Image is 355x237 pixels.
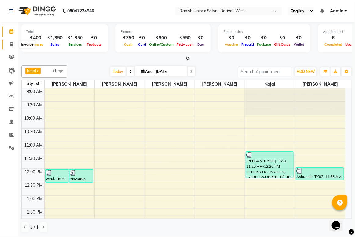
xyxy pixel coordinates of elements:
span: [PERSON_NAME] [195,80,245,88]
span: Wallet [292,42,306,47]
iframe: chat widget [329,213,349,231]
div: ₹1,350 [65,34,85,41]
div: Viswarup [PERSON_NAME], TK03, 12:00 PM-12:30 PM, HAIR CUT (MEN) BY STYLIST [69,170,93,182]
div: ₹600 [148,34,175,41]
span: Today [110,67,126,76]
div: ₹0 [240,34,255,41]
span: kajal [245,80,295,88]
div: ₹550 [175,34,195,41]
span: Gift Cards [273,42,292,47]
div: ₹0 [85,34,103,41]
div: 1:00 PM [26,196,44,202]
span: kajal [27,68,36,73]
div: Varul, TK04, 12:00 PM-12:30 PM, HAIR CUT (MEN) BY STYLIST [46,170,69,182]
input: 2025-09-03 [154,67,185,76]
div: 10:30 AM [23,129,44,135]
div: 12:30 PM [24,182,44,189]
span: Package [255,42,273,47]
div: ₹750 [120,34,137,41]
span: Petty cash [175,42,195,47]
span: Sales [49,42,61,47]
div: Invoice [19,41,35,48]
span: Admin [330,8,343,14]
span: Due [196,42,205,47]
div: ₹0 [255,34,273,41]
div: 12:00 PM [24,169,44,175]
div: ₹400 [26,34,45,41]
span: Completed [323,42,344,47]
div: 1:30 PM [26,209,44,215]
span: Services [67,42,83,47]
div: ₹0 [292,34,306,41]
div: 6 [323,34,344,41]
div: 11:30 AM [23,155,44,162]
img: logo [16,2,57,19]
div: ₹0 [137,34,148,41]
span: Products [85,42,103,47]
span: Cash [123,42,134,47]
div: [PERSON_NAME], TK01, 11:20 AM-12:20 PM, THREADING (WOMEN) EYEBROW/UPPERLIP/FOREHEAD/CHIN/JAW LINE... [246,152,293,178]
span: ADD NEW [297,69,315,74]
span: Online/Custom [148,42,175,47]
div: Total [26,29,103,34]
div: ₹0 [195,34,206,41]
span: [PERSON_NAME] [45,80,94,88]
span: [PERSON_NAME] [145,80,195,88]
span: Prepaid [240,42,255,47]
div: Ashutush, TK02, 11:55 AM-12:25 PM, HAIR CUT (MEN) BY STYLIST [296,168,344,180]
div: 11:00 AM [23,142,44,148]
span: [PERSON_NAME] [295,80,345,88]
div: Finance [120,29,206,34]
span: Voucher [223,42,240,47]
div: 10:00 AM [23,115,44,122]
span: Wed [140,69,154,74]
div: Redemption [223,29,306,34]
div: ₹1,350 [45,34,65,41]
div: Stylist [22,80,44,87]
span: [PERSON_NAME] [95,80,145,88]
span: 1 / 1 [30,224,38,231]
div: ₹0 [273,34,292,41]
div: 9:00 AM [26,88,44,95]
div: ₹0 [223,34,240,41]
span: Card [137,42,148,47]
a: x [36,68,39,73]
input: Search Appointment [238,67,291,76]
b: 08047224946 [67,2,94,19]
span: +5 [53,68,62,73]
button: ADD NEW [295,67,316,76]
div: 9:30 AM [26,102,44,108]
